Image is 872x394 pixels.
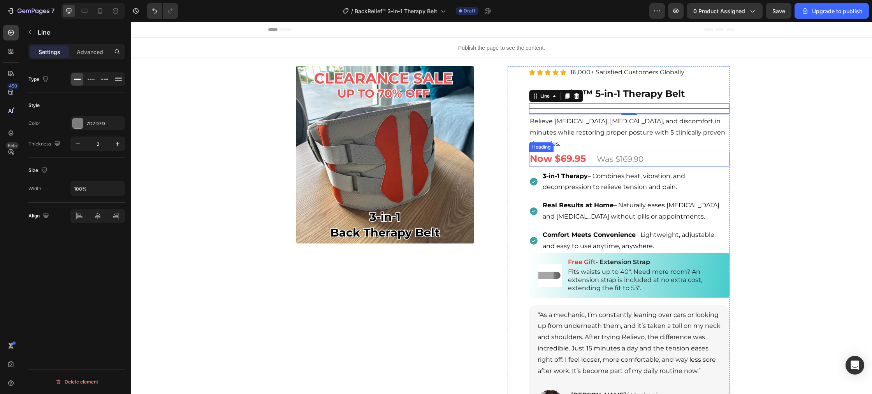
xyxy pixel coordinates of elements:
div: Size [28,165,49,176]
span: / [351,7,353,15]
h2: Rich Text Editor. Editing area: main [398,65,598,79]
strong: 3-in-1 Therapy [411,151,457,158]
iframe: Design area [131,22,872,394]
span: / Mechanic [495,369,530,377]
div: Delete element [55,377,98,387]
div: Open Intercom Messenger [846,356,864,375]
div: Heading [399,122,421,129]
span: Free Gift [437,236,464,244]
p: - Extension Strap [437,236,588,245]
span: [PERSON_NAME] [440,369,495,377]
div: Undo/Redo [147,3,178,19]
p: 7 [51,6,54,16]
strong: Real Results at Home [411,180,482,187]
strong: Now $69.95 [399,131,455,142]
button: Save [766,3,791,19]
span: Draft [464,7,475,14]
div: 450 [7,83,19,89]
div: Line [408,71,420,78]
p: BackRelief™ 5-in-1 Therapy Belt [399,66,598,78]
button: 7 [3,3,58,19]
p: 16,000+ Satisfied Customers Globally [439,45,553,56]
div: Thickness [28,139,62,149]
div: Align [28,211,51,221]
span: – Combines heat, vibration, and decompression to relieve tension and pain. [411,151,554,169]
p: Advanced [77,48,103,56]
button: Upgrade to publish [795,3,869,19]
p: Settings [39,48,60,56]
p: Fits waists up to 40". Need more room? An extension strap is included at no extra cost, extending... [437,246,588,270]
p: Line [38,28,122,37]
strong: Comfort Meets Convenience [411,209,505,217]
span: Was $169.90 [466,133,512,142]
div: Style [28,102,40,109]
span: 0 product assigned [693,7,745,15]
div: Width [28,185,41,192]
div: Beta [6,142,19,149]
span: Save [772,8,785,14]
p: Relieve [MEDICAL_DATA], [MEDICAL_DATA], and discomfort in minutes while restoring proper posture ... [399,94,598,128]
div: Type [28,74,50,85]
p: “As a mechanic, I’m constantly leaning over cars or looking up from underneath them, and it’s tak... [406,288,590,355]
span: – Lightweight, adjustable, and easy to use anytime, anywhere. [411,209,584,228]
div: Upgrade to publish [801,7,862,15]
img: gempages_583207524866458225-ca530ac6-51a1-4b22-8e99-24404f5b20f8.webp [407,242,431,265]
div: 7D7D7D [86,120,123,127]
div: Color [28,120,40,127]
span: – Naturally eases [MEDICAL_DATA] and [MEDICAL_DATA] without pills or appointments. [411,180,588,198]
input: Auto [71,182,125,196]
button: Delete element [28,376,125,388]
button: 0 product assigned [687,3,763,19]
span: BackRelief™ 3-in-1 Therapy Belt [355,7,437,15]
